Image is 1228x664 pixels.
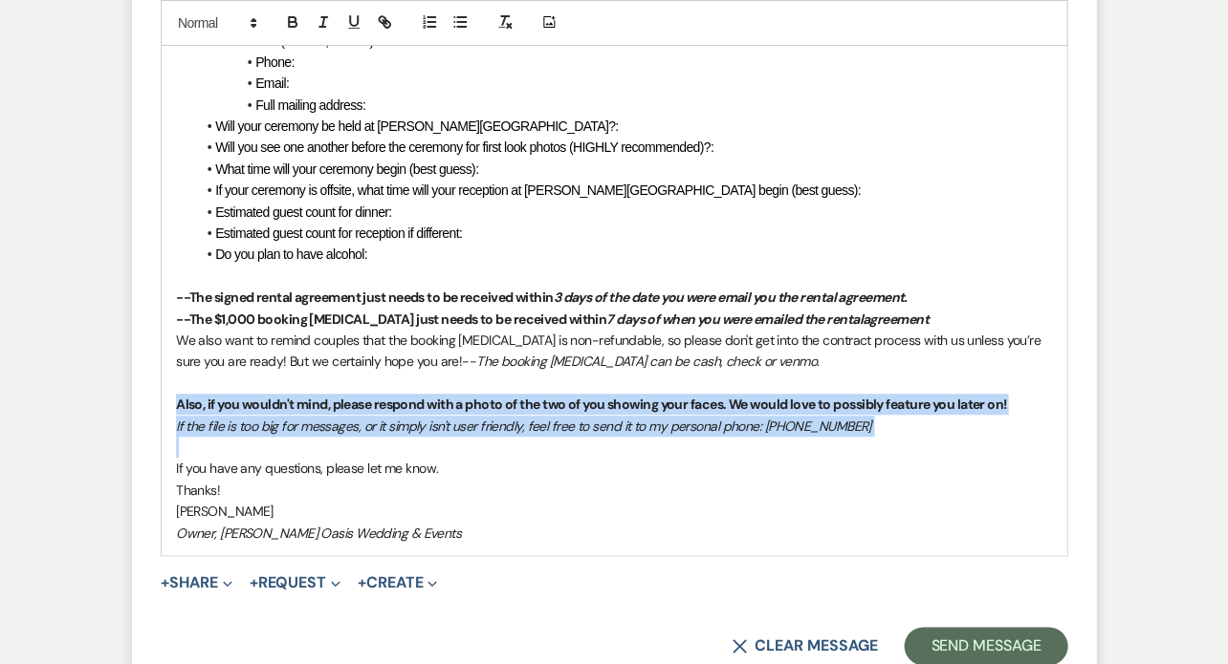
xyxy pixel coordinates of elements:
em: agreement [862,311,928,328]
span: Phone: [255,54,295,70]
span: Estimated guest count for reception if different: [215,225,462,241]
span: Do you plan to have alcohol: [215,246,367,262]
span: + [161,575,169,590]
span: Will you see one another before the ceremony for first look photos (HIGHLY recommended)?: [215,139,713,155]
span: Estimated guest count for dinner: [215,204,391,220]
span: [PERSON_NAME] [176,503,274,520]
strong: --The $1,000 booking [MEDICAL_DATA] just needs to be received within [176,311,862,328]
span: If you have any questions, please let me know. [176,460,438,477]
button: Clear message [732,638,877,653]
button: Share [161,575,232,590]
span: Will your ceremony be held at [PERSON_NAME][GEOGRAPHIC_DATA]?: [215,118,618,134]
span: + [358,575,366,590]
button: Request [250,575,340,590]
em: Owner, [PERSON_NAME] Oasis Wedding & Events [176,525,461,542]
em: 3 days of the date you were email you the rental agreement. [553,289,907,306]
span: Full mailing address: [255,97,365,113]
button: Create [358,575,437,590]
span: What time will your ceremony begin (best guess): [215,161,478,177]
em: The booking [MEDICAL_DATA] can be cash, check or venmo. [476,353,819,370]
span: + [250,575,258,590]
strong: --The signed rental agreement just needs to be received within [176,289,907,306]
span: Email: [255,75,289,91]
strong: Also, if you wouldn't mind, please respond with a photo of the two of you showing your faces. We ... [176,396,1006,413]
span: We also want to remind couples that the booking [MEDICAL_DATA] is non-refundable, so please don't... [176,332,1043,370]
em: 7 days of when you were emailed the rental [606,311,862,328]
span: If your ceremony is offsite, what time will your reception at [PERSON_NAME][GEOGRAPHIC_DATA] begi... [215,182,860,198]
span: Thanks! [176,482,220,499]
em: If the file is too big for messages, or it simply isn't user friendly, feel free to send it to my... [176,418,870,435]
span: Title (Ie Bride, Groom) [255,33,373,49]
